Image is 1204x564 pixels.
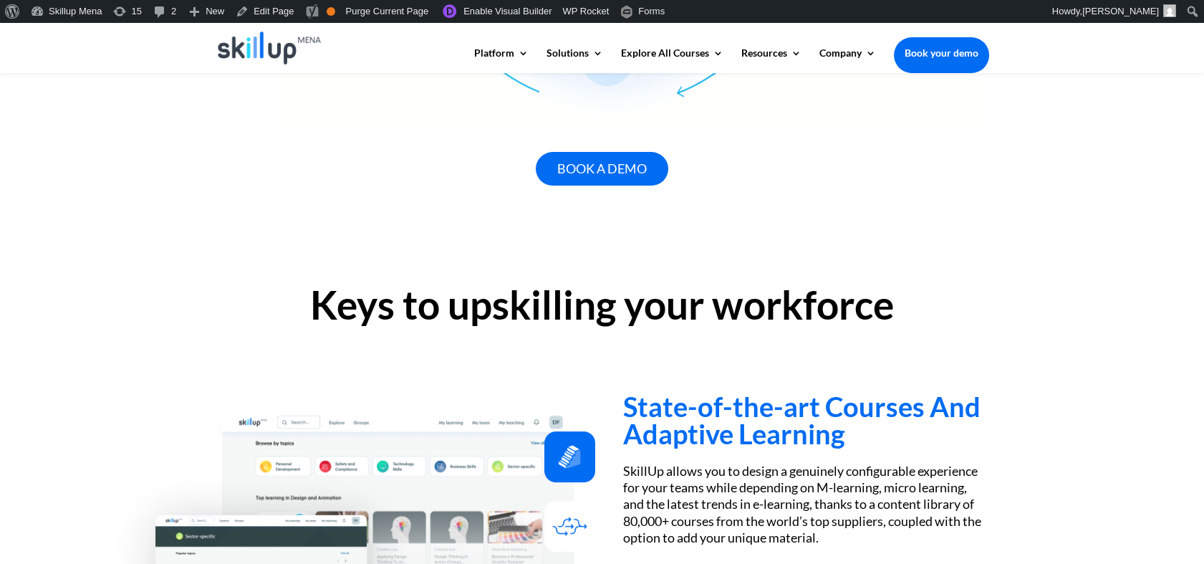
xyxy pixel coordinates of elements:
img: Upskilling [544,427,595,478]
a: Company [819,48,876,72]
h2: Keys to upskilling your workforce [216,285,989,332]
a: Explore All Courses [621,48,723,72]
a: Platform [474,48,529,72]
iframe: Chat Widget [1132,495,1204,564]
a: Book your demo [894,37,989,69]
a: Solutions [546,48,603,72]
span: [PERSON_NAME] [1082,6,1159,16]
a: book a demo [536,152,668,186]
div: OK [327,7,335,16]
div: SkillUp allows you to design a genuinely configurable experience for your teams while depending o... [623,463,988,547]
img: Adaptive learning - SkillUp MENA [544,500,595,551]
img: Skillup Mena [218,32,322,64]
a: Resources [741,48,801,72]
h3: State-of-the-art Courses And Adaptive Learning [623,393,988,454]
